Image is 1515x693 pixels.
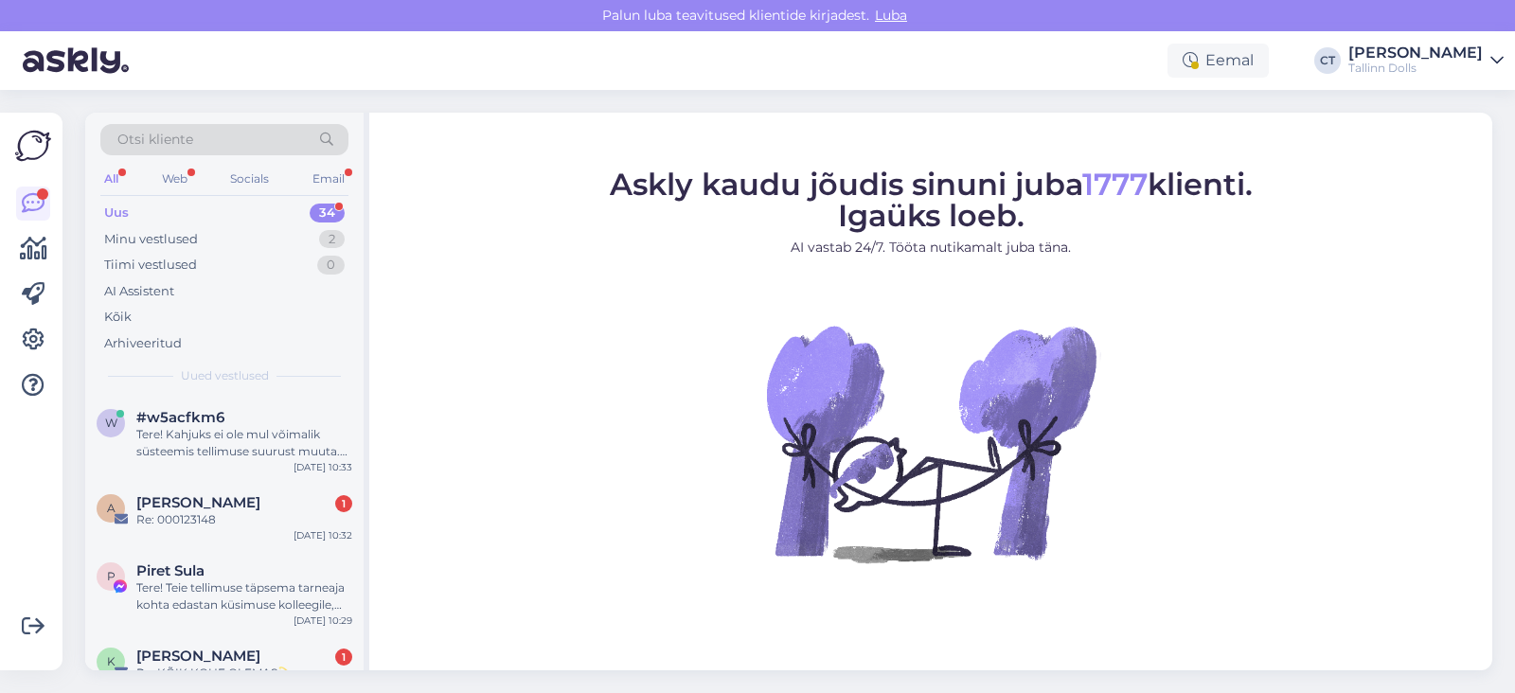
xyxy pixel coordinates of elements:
[1082,166,1148,203] span: 1777
[335,495,352,512] div: 1
[136,511,352,528] div: Re: 000123148
[158,167,191,191] div: Web
[294,460,352,474] div: [DATE] 10:33
[335,649,352,666] div: 1
[136,409,224,426] span: #w5acfkm6
[104,334,182,353] div: Arhiveeritud
[104,308,132,327] div: Kõik
[610,238,1253,258] p: AI vastab 24/7. Tööta nutikamalt juba täna.
[104,204,129,222] div: Uus
[760,273,1101,613] img: No Chat active
[136,579,352,613] div: Tere! Teie tellimuse täpsema tarneaja kohta edastan küsimuse kolleegile, kes saab tellimuse andme...
[104,230,198,249] div: Minu vestlused
[1167,44,1269,78] div: Eemal
[104,282,174,301] div: AI Assistent
[117,130,193,150] span: Otsi kliente
[310,204,345,222] div: 34
[1314,47,1341,74] div: CT
[136,426,352,460] div: Tere! Kahjuks ei ole mul võimalik süsteemis tellimuse suurust muuta. Edastan [PERSON_NAME] päring...
[136,494,260,511] span: Angelina S
[136,665,352,682] div: Re: KÕIK KOHE OLEMAS💫
[226,167,273,191] div: Socials
[107,654,116,668] span: K
[319,230,345,249] div: 2
[294,528,352,542] div: [DATE] 10:32
[309,167,348,191] div: Email
[104,256,197,275] div: Tiimi vestlused
[15,128,51,164] img: Askly Logo
[1348,45,1483,61] div: [PERSON_NAME]
[107,569,116,583] span: P
[610,166,1253,234] span: Askly kaudu jõudis sinuni juba klienti. Igaüks loeb.
[1348,45,1504,76] a: [PERSON_NAME]Tallinn Dolls
[869,7,913,24] span: Luba
[136,648,260,665] span: Ksenia Nael
[1348,61,1483,76] div: Tallinn Dolls
[181,367,269,384] span: Uued vestlused
[317,256,345,275] div: 0
[105,416,117,430] span: w
[107,501,116,515] span: A
[100,167,122,191] div: All
[294,613,352,628] div: [DATE] 10:29
[136,562,205,579] span: Piret Sula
